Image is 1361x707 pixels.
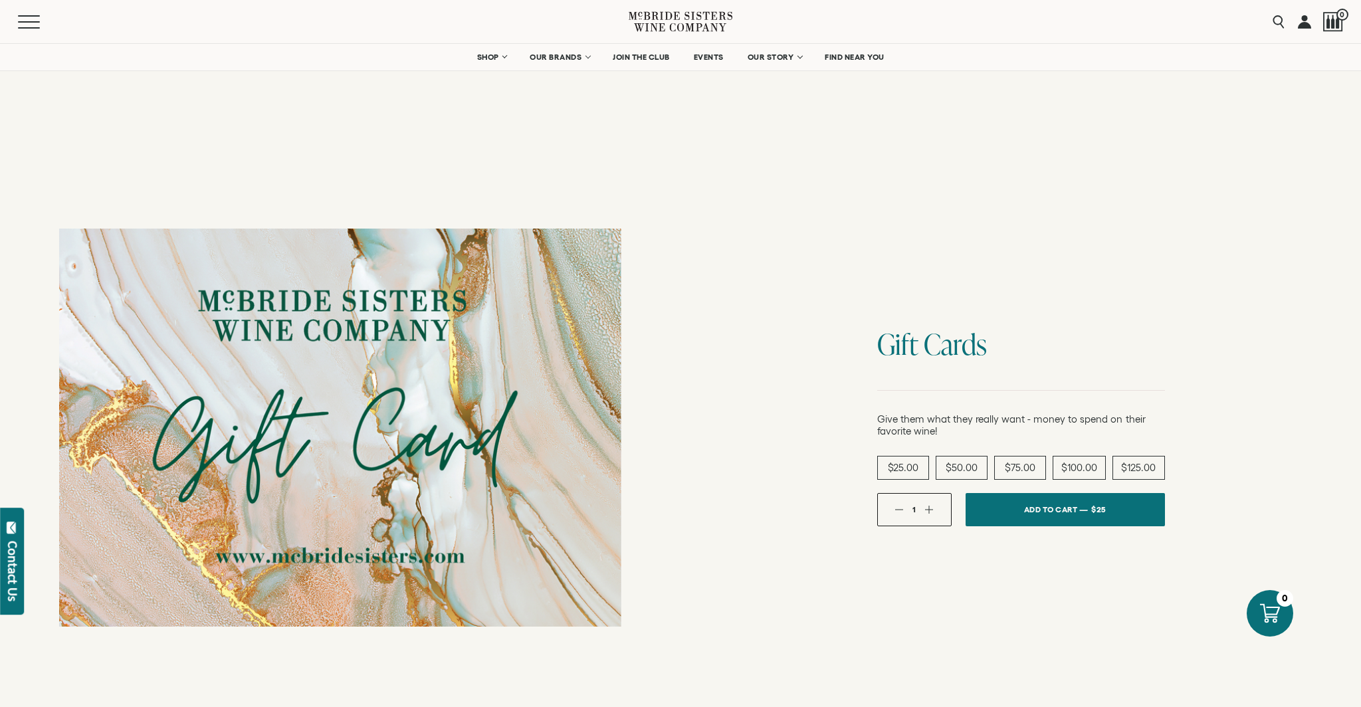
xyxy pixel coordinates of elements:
[521,44,597,70] a: OUR BRANDS
[18,15,66,29] button: Mobile Menu Trigger
[912,505,916,514] span: 1
[613,52,670,62] span: JOIN THE CLUB
[1005,462,1035,473] span: $75.00
[1277,590,1293,607] div: 0
[966,493,1165,526] button: Add To Cart — $25
[1121,462,1156,473] span: $125.00
[1336,9,1348,21] span: 0
[946,462,978,473] span: $50.00
[6,541,19,601] div: Contact Us
[877,330,1165,358] h1: Gift Cards
[1091,500,1106,519] span: $25
[888,462,918,473] span: $25.00
[748,52,794,62] span: OUR STORY
[816,44,893,70] a: FIND NEAR YOU
[468,44,514,70] a: SHOP
[476,52,499,62] span: SHOP
[877,413,1165,437] div: Give them what they really want - money to spend on their favorite wine!
[604,44,679,70] a: JOIN THE CLUB
[739,44,810,70] a: OUR STORY
[1024,500,1089,519] span: Add To Cart —
[825,52,885,62] span: FIND NEAR YOU
[694,52,724,62] span: EVENTS
[530,52,581,62] span: OUR BRANDS
[685,44,732,70] a: EVENTS
[1061,462,1097,473] span: $100.00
